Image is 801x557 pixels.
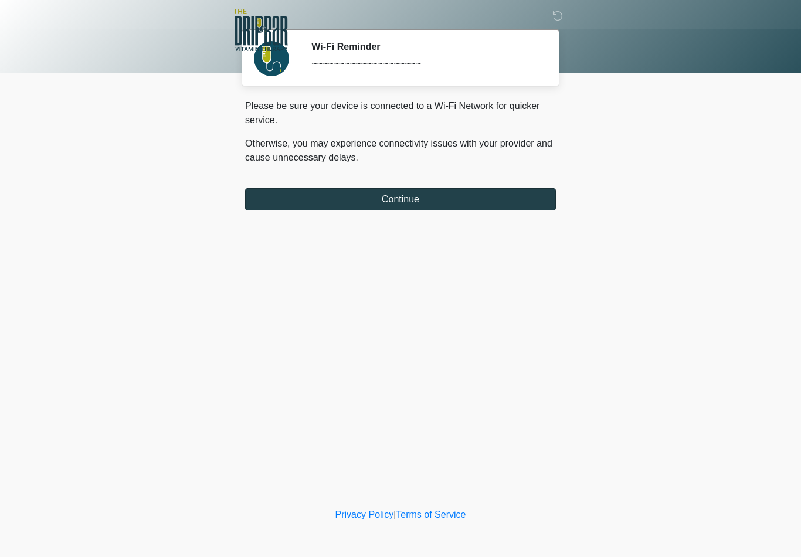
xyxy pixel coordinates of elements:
[245,99,556,127] p: Please be sure your device is connected to a Wi-Fi Network for quicker service.
[245,188,556,210] button: Continue
[396,510,466,519] a: Terms of Service
[233,9,288,51] img: The DRIPBaR - Lubbock Logo
[393,510,396,519] a: |
[356,152,358,162] span: .
[245,137,556,165] p: Otherwise, you may experience connectivity issues with your provider and cause unnecessary delays
[311,57,538,71] div: ~~~~~~~~~~~~~~~~~~~~
[335,510,394,519] a: Privacy Policy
